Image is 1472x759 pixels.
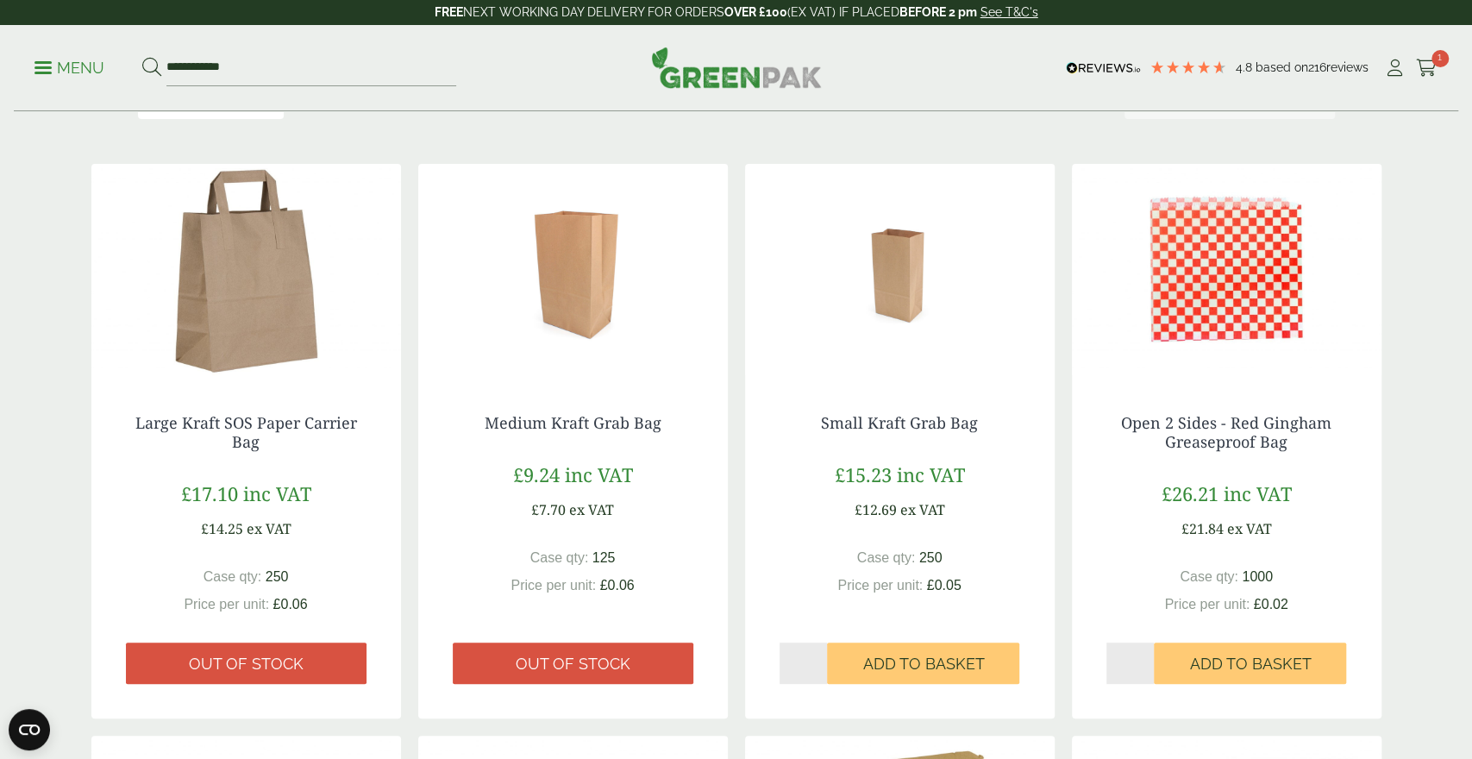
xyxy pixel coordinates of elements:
span: inc VAT [243,480,311,506]
span: Out of stock [189,655,304,674]
span: £0.06 [600,578,635,593]
button: Add to Basket [1154,643,1346,684]
span: £7.70 [531,500,566,519]
span: ex VAT [900,500,945,519]
a: Open 2 Sides - Red Gingham Greaseproof Bag [1121,412,1331,452]
span: £15.23 [835,461,892,487]
span: 216 [1308,60,1326,74]
img: REVIEWS.io [1066,62,1141,74]
span: 250 [919,550,943,565]
span: 1 [1431,50,1449,67]
span: £0.05 [927,578,961,593]
span: inc VAT [1224,480,1292,506]
span: Out of stock [516,655,630,674]
span: £0.02 [1254,597,1288,612]
span: Case qty: [530,550,589,565]
i: My Account [1384,60,1406,77]
a: Small Kraft Grab Bag [821,412,978,433]
span: ex VAT [569,500,614,519]
span: £14.25 [201,519,243,538]
span: £26.21 [1162,480,1218,506]
a: Out of stock [453,643,693,684]
button: Open CMP widget [9,709,50,750]
span: 250 [266,569,289,584]
span: £17.10 [181,480,238,506]
span: Price per unit: [184,597,269,612]
strong: BEFORE 2 pm [899,5,977,19]
a: Medium Kraft Grab Bag [485,412,661,433]
span: Case qty: [857,550,916,565]
img: GreenPak Supplies [651,47,822,88]
a: Out of stock [126,643,366,684]
span: Price per unit: [1164,597,1250,612]
span: £12.69 [855,500,897,519]
span: 1000 [1242,569,1273,584]
div: 4.79 Stars [1149,60,1227,75]
a: Menu [34,58,104,75]
strong: FREE [435,5,463,19]
a: See T&C's [980,5,1038,19]
img: 3330041 Medium Kraft Grab Bag V1 [418,164,728,379]
p: Menu [34,58,104,78]
span: £21.84 [1181,519,1224,538]
span: Price per unit: [511,578,596,593]
a: 1 [1416,55,1438,81]
span: Case qty: [1180,569,1238,584]
button: Add to Basket [827,643,1019,684]
img: Red Gingham Greaseproof Bag - Open 2 Sides-0 [1072,164,1381,379]
i: Cart [1416,60,1438,77]
span: Add to Basket [862,655,984,674]
a: Large Kraft SOS Paper Carrier Bag [135,412,357,452]
span: Add to Basket [1189,655,1311,674]
span: £0.06 [273,597,308,612]
span: inc VAT [897,461,965,487]
span: Based on [1256,60,1308,74]
span: 125 [592,550,616,565]
span: Case qty: [204,569,262,584]
strong: OVER £100 [724,5,787,19]
img: Large Kraft SOS Paper Carrier Bag-0 [91,164,401,379]
img: 3330040 Small Kraft Grab Bag V1 [745,164,1055,379]
span: ex VAT [247,519,291,538]
span: inc VAT [565,461,633,487]
span: Price per unit: [837,578,923,593]
span: 4.8 [1236,60,1256,74]
span: ex VAT [1227,519,1272,538]
span: reviews [1326,60,1369,74]
span: £9.24 [513,461,560,487]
